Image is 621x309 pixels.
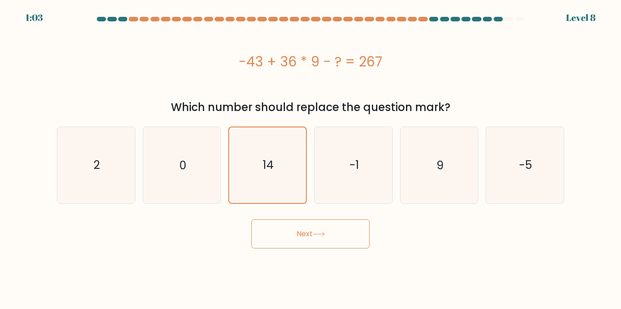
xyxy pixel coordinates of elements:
[349,157,359,173] text: -1
[251,219,370,248] button: Next
[179,157,186,173] text: 0
[62,99,559,116] div: Which number should replace the question mark?
[25,11,43,25] div: 1:03
[263,157,274,173] text: 14
[94,157,100,173] text: 2
[436,157,444,173] text: 9
[519,157,532,173] text: -5
[566,11,596,25] div: Level 8
[57,51,564,72] div: -43 + 36 * 9 - ? = 267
